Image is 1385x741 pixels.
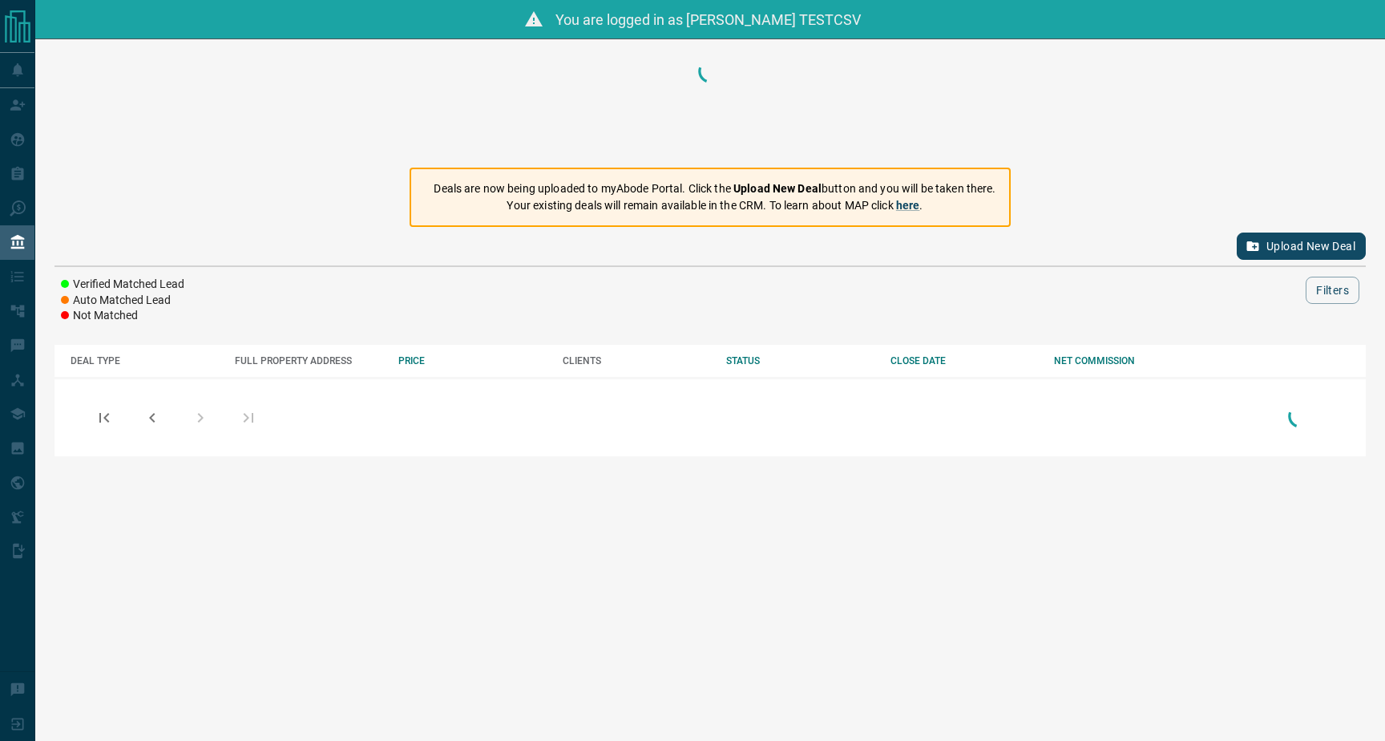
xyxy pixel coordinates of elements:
[896,199,920,212] a: here
[563,355,711,366] div: CLIENTS
[71,355,219,366] div: DEAL TYPE
[61,308,184,324] li: Not Matched
[61,277,184,293] li: Verified Matched Lead
[890,355,1039,366] div: CLOSE DATE
[1306,277,1359,304] button: Filters
[1237,233,1366,260] button: Upload New Deal
[235,355,383,366] div: FULL PROPERTY ADDRESS
[1284,400,1316,435] div: Loading
[555,11,861,28] span: You are logged in as [PERSON_NAME] TESTCSV
[61,293,184,309] li: Auto Matched Lead
[694,55,726,152] div: Loading
[398,355,547,366] div: PRICE
[733,182,822,195] strong: Upload New Deal
[434,180,995,197] p: Deals are now being uploaded to myAbode Portal. Click the button and you will be taken there.
[434,197,995,214] p: Your existing deals will remain available in the CRM. To learn about MAP click .
[726,355,874,366] div: STATUS
[1054,355,1202,366] div: NET COMMISSION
